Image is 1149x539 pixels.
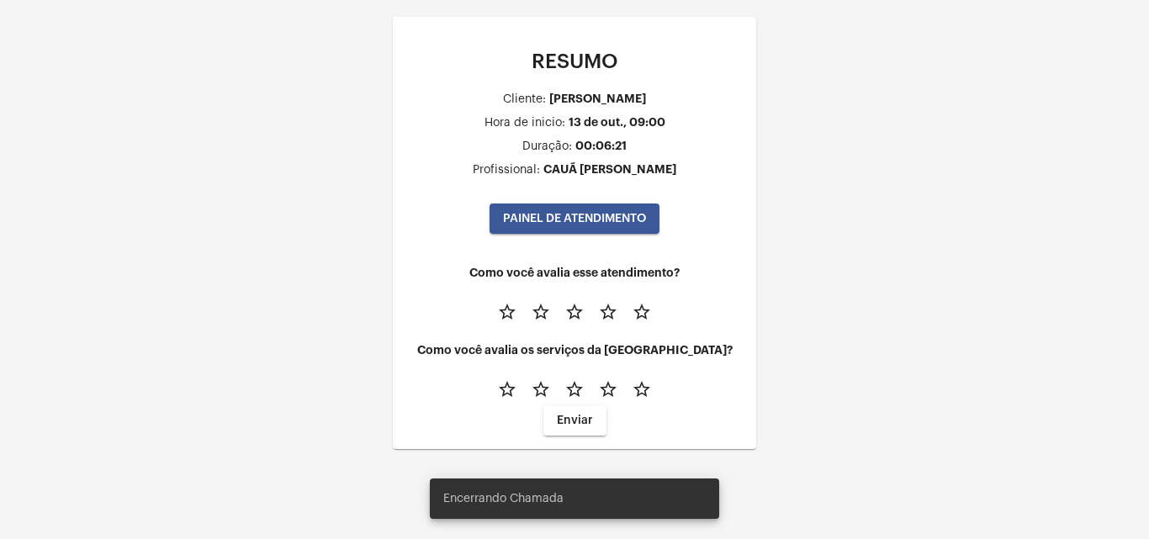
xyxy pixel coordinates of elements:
span: Encerrando Chamada [443,490,564,507]
button: Enviar [543,405,606,436]
mat-icon: star_border [632,379,652,399]
span: Enviar [557,415,593,426]
span: PAINEL DE ATENDIMENTO [503,213,646,225]
div: Hora de inicio: [484,117,565,129]
div: Duração: [522,140,572,153]
mat-icon: star_border [564,379,585,399]
mat-icon: star_border [531,379,551,399]
h4: Como você avalia os serviços da [GEOGRAPHIC_DATA]? [406,344,743,357]
mat-icon: star_border [497,379,517,399]
mat-icon: star_border [497,302,517,322]
h4: Como você avalia esse atendimento? [406,267,743,279]
div: CAUÃ [PERSON_NAME] [543,163,676,176]
mat-icon: star_border [531,302,551,322]
mat-icon: star_border [598,302,618,322]
p: RESUMO [406,50,743,72]
mat-icon: star_border [564,302,585,322]
mat-icon: star_border [632,302,652,322]
mat-icon: star_border [598,379,618,399]
button: PAINEL DE ATENDIMENTO [490,203,659,234]
div: 00:06:21 [575,140,627,152]
div: [PERSON_NAME] [549,92,646,105]
div: 13 de out., 09:00 [569,116,665,129]
div: Profissional: [473,164,540,177]
div: Cliente: [503,93,546,106]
